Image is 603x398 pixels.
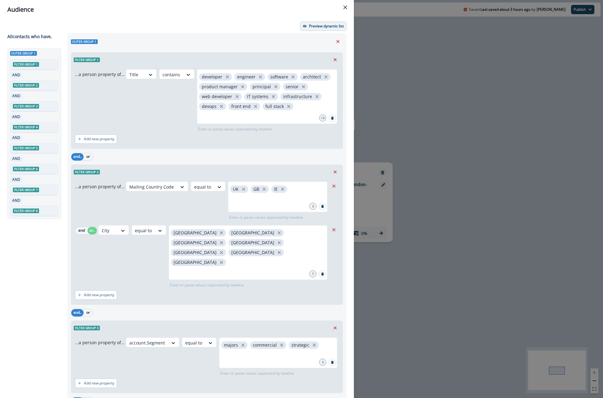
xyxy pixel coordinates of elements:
button: close [218,249,225,256]
button: Add new property [75,134,117,144]
button: close [300,84,307,90]
p: All contact s who have, [7,33,52,40]
button: Add new property [75,290,117,300]
span: Filter group 2 [13,83,39,88]
p: product manager [202,84,238,90]
button: and.. [71,309,84,316]
button: or [84,153,93,161]
button: close [290,74,296,80]
span: Outer group 1 [10,51,37,56]
button: close [241,186,247,192]
p: senior [286,84,299,90]
button: close [218,103,225,109]
p: UK [233,187,239,192]
p: AND [11,72,21,78]
span: Filter group 3 [13,104,39,109]
button: close [276,240,282,246]
div: 3 [309,203,316,210]
p: GB [253,187,259,192]
button: close [273,84,279,90]
p: Enter or paste values separated by newline [197,126,273,132]
p: commercial [253,343,277,348]
button: Remove [330,55,340,64]
button: close [234,94,240,100]
p: IT systems [247,94,268,99]
button: close [323,74,329,80]
p: Enter or paste values separated by newline [219,371,295,376]
span: Filter group 1 [13,62,39,67]
span: Outer group 1 [71,39,98,44]
p: architect [303,74,321,80]
button: close [218,240,225,246]
p: engineer [237,74,256,80]
button: Preview dynamic list [300,22,347,31]
p: Enter or paste values separated by newline [169,282,245,288]
button: Close [340,2,350,12]
span: Filter group 1 [74,58,100,62]
p: IE [274,187,278,192]
div: Audience [7,5,347,14]
p: Preview dynamic list [309,24,344,28]
p: Add new property [84,381,114,385]
p: Add new property [84,137,114,141]
button: Search [319,203,326,210]
div: 7 [309,270,316,277]
span: Filter group 4 [13,125,39,129]
button: close [253,103,259,109]
p: AND [11,93,21,99]
button: close [279,342,285,348]
p: principal [253,84,271,90]
p: [GEOGRAPHIC_DATA] [174,230,217,236]
button: and.. [71,153,84,161]
div: 3 [319,359,326,366]
p: web developer [202,94,232,99]
button: close [286,103,292,109]
p: majors [224,343,238,348]
p: Add new property [84,293,114,297]
button: close [276,230,282,236]
span: Filter group 6 [13,167,39,171]
div: 13 [319,114,326,121]
button: close [311,342,317,348]
p: AND [11,156,21,161]
button: close [240,84,246,90]
button: close [270,94,276,100]
button: close [224,74,230,80]
p: front end [231,104,251,109]
button: Search [329,359,336,366]
p: full stack [265,104,284,109]
p: devops [202,104,217,109]
p: AND [11,114,21,120]
p: ...a person property of... [75,339,125,346]
button: close [314,94,320,100]
p: [GEOGRAPHIC_DATA] [231,240,274,245]
button: Remove [329,225,339,234]
p: [GEOGRAPHIC_DATA] [174,240,217,245]
p: [GEOGRAPHIC_DATA] [174,250,217,255]
span: Filter group 5 [13,146,39,150]
p: developer [202,74,222,80]
p: ...a person property of... [75,71,125,78]
button: close [276,249,282,256]
button: close [218,230,225,236]
button: Remove [329,181,339,191]
button: Remove [330,167,340,177]
p: software [270,74,288,80]
button: close [280,186,286,192]
span: Filter group 3 [74,326,100,330]
button: close [218,259,225,265]
p: strategic [292,343,309,348]
button: close [240,342,246,348]
span: Filter group 8 [13,209,39,213]
button: or.. [88,227,97,234]
p: ...a person property of... [75,183,125,190]
p: infrastructure [283,94,312,99]
button: Search [329,114,336,122]
button: Remove [333,37,343,46]
button: or [84,309,93,316]
button: Search [319,270,326,278]
p: AND [11,135,21,141]
button: close [261,186,267,192]
button: Remove [330,323,340,332]
p: [GEOGRAPHIC_DATA] [174,260,217,265]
